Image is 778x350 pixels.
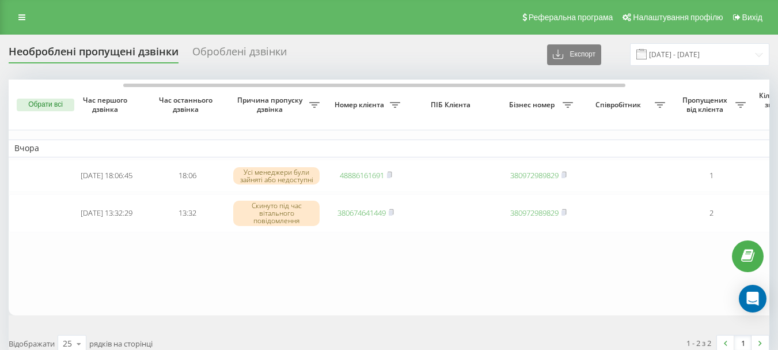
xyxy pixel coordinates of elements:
[233,167,320,185] div: Усі менеджери були зайняті або недоступні
[63,338,72,349] div: 25
[677,96,735,114] span: Пропущених від клієнта
[585,100,655,110] span: Співробітник
[192,46,287,63] div: Оброблені дзвінки
[547,44,601,65] button: Експорт
[89,338,153,349] span: рядків на сторінці
[17,99,74,111] button: Обрати всі
[331,100,390,110] span: Номер клієнта
[633,13,723,22] span: Налаштування профілю
[337,208,386,218] a: 380674641449
[510,208,559,218] a: 380972989829
[233,201,320,226] div: Скинуто під час вітального повідомлення
[66,194,147,232] td: [DATE] 13:32:29
[156,96,218,114] span: Час останнього дзвінка
[66,160,147,192] td: [DATE] 18:06:45
[233,96,309,114] span: Причина пропуску дзвінка
[9,46,179,63] div: Необроблені пропущені дзвінки
[416,100,488,110] span: ПІБ Клієнта
[739,285,766,313] div: Open Intercom Messenger
[340,170,384,180] a: 48886161691
[504,100,563,110] span: Бізнес номер
[147,194,227,232] td: 13:32
[686,337,711,349] div: 1 - 2 з 2
[510,170,559,180] a: 380972989829
[75,96,138,114] span: Час першого дзвінка
[742,13,762,22] span: Вихід
[671,194,752,232] td: 2
[147,160,227,192] td: 18:06
[671,160,752,192] td: 1
[9,338,55,349] span: Відображати
[529,13,613,22] span: Реферальна програма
